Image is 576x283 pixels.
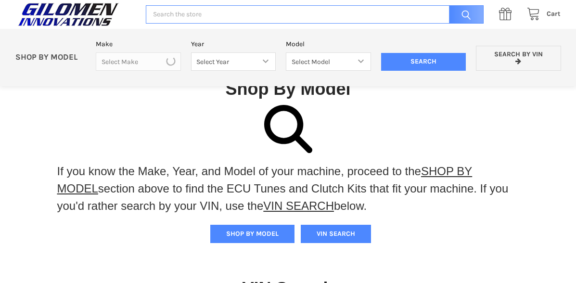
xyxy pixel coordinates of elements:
button: VIN SEARCH [301,225,371,243]
input: Search [444,5,484,24]
a: SHOP BY MODEL [57,165,473,195]
label: Make [96,39,181,49]
a: Search by VIN [476,46,561,71]
input: Search [381,53,466,71]
a: GILOMEN INNOVATIONS [15,2,136,26]
button: SHOP BY MODEL [210,225,294,243]
label: Year [191,39,276,49]
a: Cart [522,8,561,20]
label: Model [286,39,371,49]
a: VIN SEARCH [263,199,334,212]
input: Search the store [146,5,484,24]
p: SHOP BY MODEL [10,52,91,63]
p: If you know the Make, Year, and Model of your machine, proceed to the section above to find the E... [57,163,519,215]
img: GILOMEN INNOVATIONS [15,2,121,26]
span: Cart [547,10,561,18]
h1: Shop By Model [15,78,561,100]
